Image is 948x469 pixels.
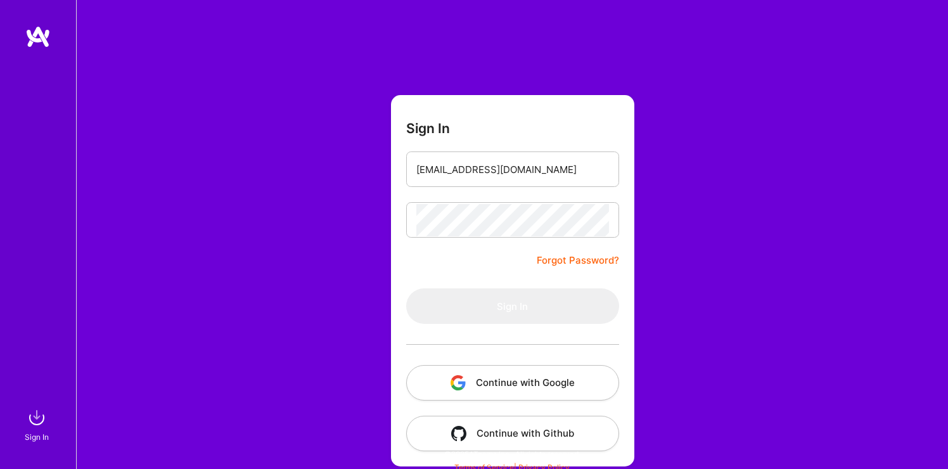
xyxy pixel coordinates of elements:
[406,288,619,324] button: Sign In
[24,405,49,430] img: sign in
[25,430,49,444] div: Sign In
[27,405,49,444] a: sign inSign In
[416,153,609,186] input: Email...
[451,375,466,390] img: icon
[406,120,450,136] h3: Sign In
[406,365,619,401] button: Continue with Google
[537,253,619,268] a: Forgot Password?
[451,426,466,441] img: icon
[406,416,619,451] button: Continue with Github
[25,25,51,48] img: logo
